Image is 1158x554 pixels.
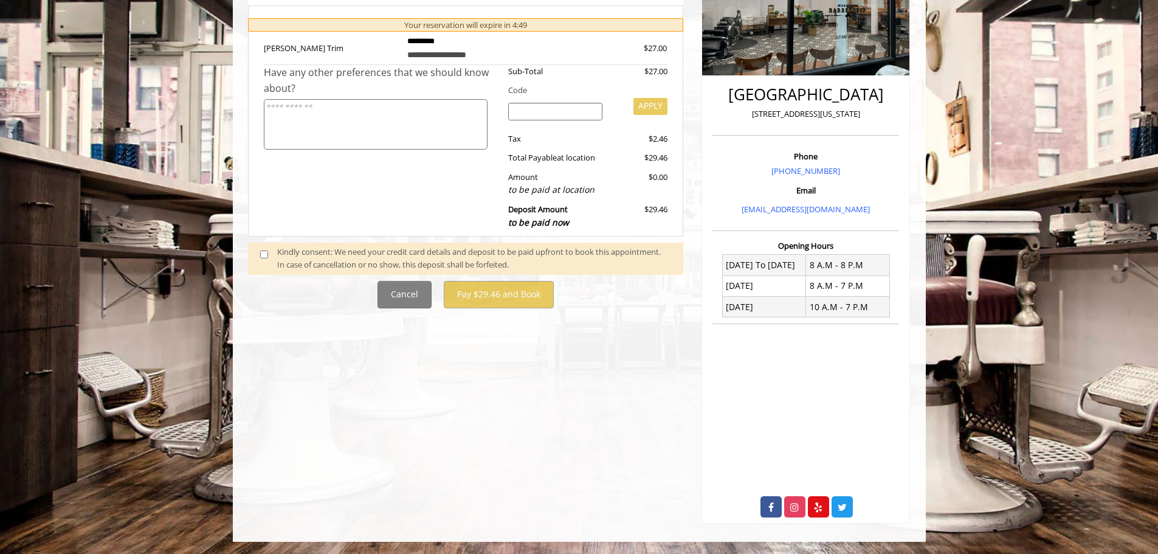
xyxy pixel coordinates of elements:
[600,42,667,55] div: $27.00
[806,255,890,275] td: 8 A.M - 8 P.M
[533,15,668,29] th: PRICE
[264,65,500,96] div: Have any other preferences that we should know about?
[294,16,298,27] span: S
[377,281,432,308] button: Cancel
[742,204,870,215] a: [EMAIL_ADDRESS][DOMAIN_NAME]
[508,216,569,228] span: to be paid now
[722,275,806,296] td: [DATE]
[508,183,602,196] div: to be paid at location
[712,241,899,250] h3: Opening Hours
[612,65,667,78] div: $27.00
[806,275,890,296] td: 8 A.M - 7 P.M
[444,281,554,308] button: Pay $29.46 and Book
[264,15,399,29] th: SERVICE
[633,98,667,115] button: APPLY
[499,171,612,197] div: Amount
[499,65,612,78] div: Sub-Total
[499,151,612,164] div: Total Payable
[264,29,399,65] td: [PERSON_NAME] Trim
[612,151,667,164] div: $29.46
[771,165,840,176] a: [PHONE_NUMBER]
[508,204,569,228] b: Deposit Amount
[612,133,667,145] div: $2.46
[277,246,671,271] div: Kindly consent: We need your credit card details and deposit to be paid upfront to book this appo...
[722,297,806,317] td: [DATE]
[806,297,890,317] td: 10 A.M - 7 P.M
[398,15,533,29] th: DETAILS
[248,18,684,32] div: Your reservation will expire in 4:49
[499,84,667,97] div: Code
[612,171,667,197] div: $0.00
[499,133,612,145] div: Tax
[612,203,667,229] div: $29.46
[557,152,595,163] span: at location
[722,255,806,275] td: [DATE] To [DATE]
[715,108,896,120] p: [STREET_ADDRESS][US_STATE]
[715,152,896,161] h3: Phone
[715,186,896,195] h3: Email
[715,86,896,103] h2: [GEOGRAPHIC_DATA]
